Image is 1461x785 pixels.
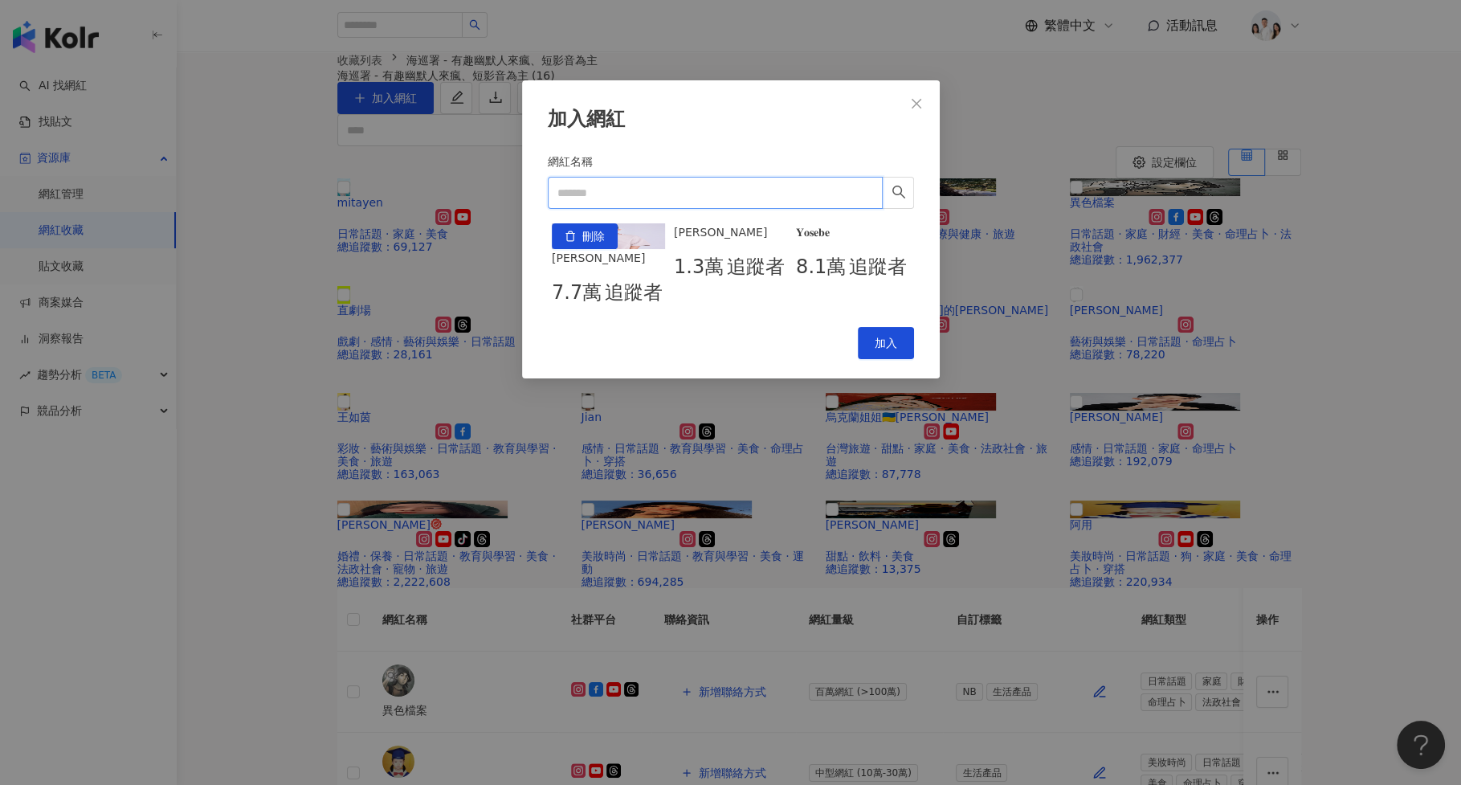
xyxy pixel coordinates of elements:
[552,278,602,309] span: 7.7萬
[548,106,914,133] div: 加入網紅
[552,223,665,249] img: KOL Avatar
[796,252,846,283] span: 8.1萬
[674,223,787,241] div: [PERSON_NAME]
[727,252,785,283] span: 追蹤者
[892,185,906,199] span: search
[910,97,923,110] span: close
[796,223,909,241] div: 𝐘𝐨𝐬𝐞𝐛𝐞
[552,223,665,249] div: 刪除
[548,153,604,170] label: 網紅名稱
[605,278,663,309] span: 追蹤者
[858,327,914,359] button: 加入
[552,223,618,249] button: 刪除
[674,252,724,283] span: 1.3萬
[900,88,933,120] button: Close
[875,337,897,350] span: 加入
[552,249,665,267] div: [PERSON_NAME]
[849,252,907,283] span: 追蹤者
[548,177,883,209] input: 網紅名稱
[582,224,605,250] span: 刪除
